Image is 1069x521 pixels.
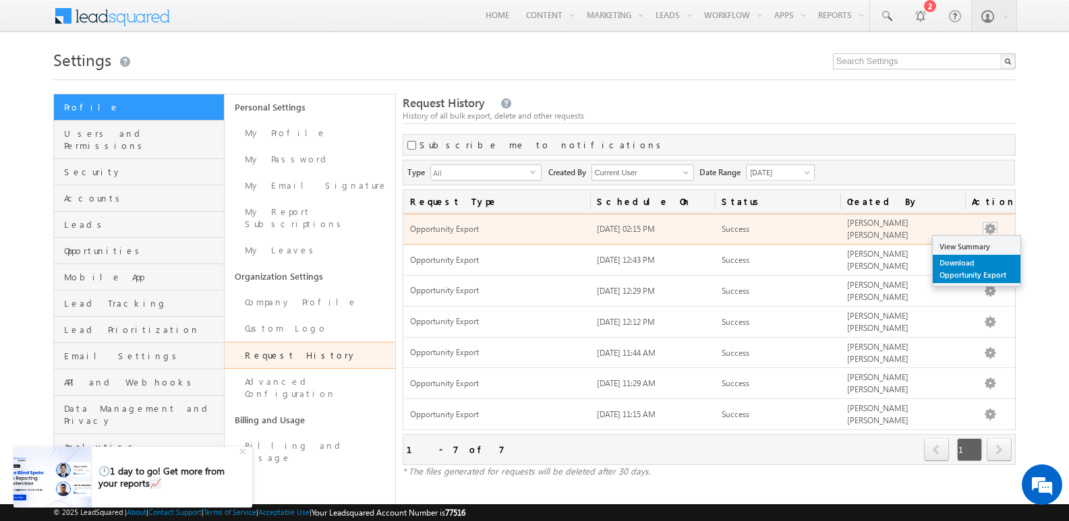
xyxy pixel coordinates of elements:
span: [PERSON_NAME] [PERSON_NAME] [847,280,908,302]
span: Accounts [64,192,221,204]
span: Actions [965,190,1015,213]
span: Profile [64,101,221,113]
a: Billing and Usage [225,407,395,433]
span: Success [722,255,749,265]
span: Lead Tracking [64,297,221,309]
span: Type [407,164,430,179]
span: Leads [64,218,221,231]
span: [DATE] 11:15 AM [597,409,656,419]
span: * The files generated for requests will be deleted after 30 days. [403,465,651,477]
a: My Leaves [225,237,395,264]
a: Acceptable Use [258,508,310,516]
a: Email Settings [54,343,224,369]
span: Security [64,166,221,178]
a: [DATE] [746,164,815,181]
span: [PERSON_NAME] [PERSON_NAME] [847,311,908,333]
span: Opportunity Export [410,316,584,328]
a: Created By [840,190,965,213]
a: Analytics [54,434,224,460]
div: 1 - 7 of 7 [407,441,504,457]
span: Success [722,409,749,419]
span: [PERSON_NAME] [PERSON_NAME] [847,342,908,364]
label: Subscribe me to notifications [420,139,666,151]
span: [PERSON_NAME] [PERSON_NAME] [847,403,908,425]
a: Accounts [54,185,224,212]
a: My Report Subscriptions [225,199,395,237]
span: [DATE] 11:29 AM [597,378,656,388]
span: Success [722,317,749,327]
a: prev [924,439,950,461]
span: Opportunity Export [410,224,584,235]
div: + [236,442,252,458]
a: Leads [54,212,224,238]
span: [DATE] 12:12 PM [597,317,655,327]
span: Created By [548,164,591,179]
a: Custom Logo [225,315,395,342]
div: All [430,164,542,181]
span: © 2025 LeadSquared | | | | | [53,506,465,519]
a: Billing and Usage [225,433,395,471]
span: [PERSON_NAME] [PERSON_NAME] [847,372,908,394]
span: Email Settings [64,350,221,362]
a: Security [54,159,224,185]
span: Success [722,286,749,296]
a: Schedule On [590,190,715,213]
span: select [530,168,541,175]
span: Success [722,224,749,234]
span: Opportunity Export [410,285,584,297]
a: Lead Tracking [54,290,224,317]
span: Success [722,378,749,388]
a: Status [715,190,840,213]
span: Opportunity Export [410,378,584,390]
a: View Summary [933,239,1020,255]
a: API and Webhooks [54,369,224,396]
span: Opportunity Export [410,255,584,266]
span: [PERSON_NAME] [PERSON_NAME] [847,249,908,271]
a: My Password [225,146,395,173]
span: Lead Prioritization [64,324,221,336]
span: 1 [957,438,982,461]
a: Advanced Configuration [225,369,395,407]
span: [DATE] 12:29 PM [597,286,655,296]
a: Personal Settings [225,94,395,120]
span: [DATE] 11:44 AM [597,348,656,358]
input: Type to Search [591,164,694,181]
a: Show All Items [676,166,693,179]
a: My Profile [225,120,395,146]
a: Contact Support [148,508,202,516]
span: Data Management and Privacy [64,402,221,427]
span: Users and Permissions [64,127,221,152]
div: 🕛1 day to go! Get more from your reports📈 [98,465,237,489]
div: History of all bulk export, delete and other requests [403,110,1016,122]
img: pictures [13,447,91,508]
span: prev [924,438,949,461]
span: [PERSON_NAME] [PERSON_NAME] [847,218,908,240]
span: [DATE] [747,166,811,179]
a: Data Management and Privacy [54,396,224,434]
a: next [987,439,1012,461]
a: Organization Settings [225,264,395,289]
span: Opportunities [64,245,221,257]
a: Request Type [403,190,591,213]
a: Mobile App [54,264,224,290]
span: Opportunity Export [410,347,584,359]
a: Users and Permissions [54,121,224,159]
a: Download Opportunity Export [933,255,1020,283]
a: About [127,508,146,516]
span: next [987,438,1012,461]
a: Company Profile [225,289,395,315]
span: Analytics [64,441,221,453]
span: Settings [53,49,111,70]
span: Success [722,348,749,358]
span: Opportunity Export [410,409,584,421]
span: 77516 [445,508,465,518]
span: Your Leadsquared Account Number is [312,508,465,518]
span: Mobile App [64,271,221,283]
a: Profile [54,94,224,121]
span: Request History [403,95,485,111]
a: Opportunities [54,238,224,264]
span: [DATE] 12:43 PM [597,255,655,265]
a: Lead Prioritization [54,317,224,343]
span: All [431,165,530,180]
span: Date Range [699,164,746,179]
